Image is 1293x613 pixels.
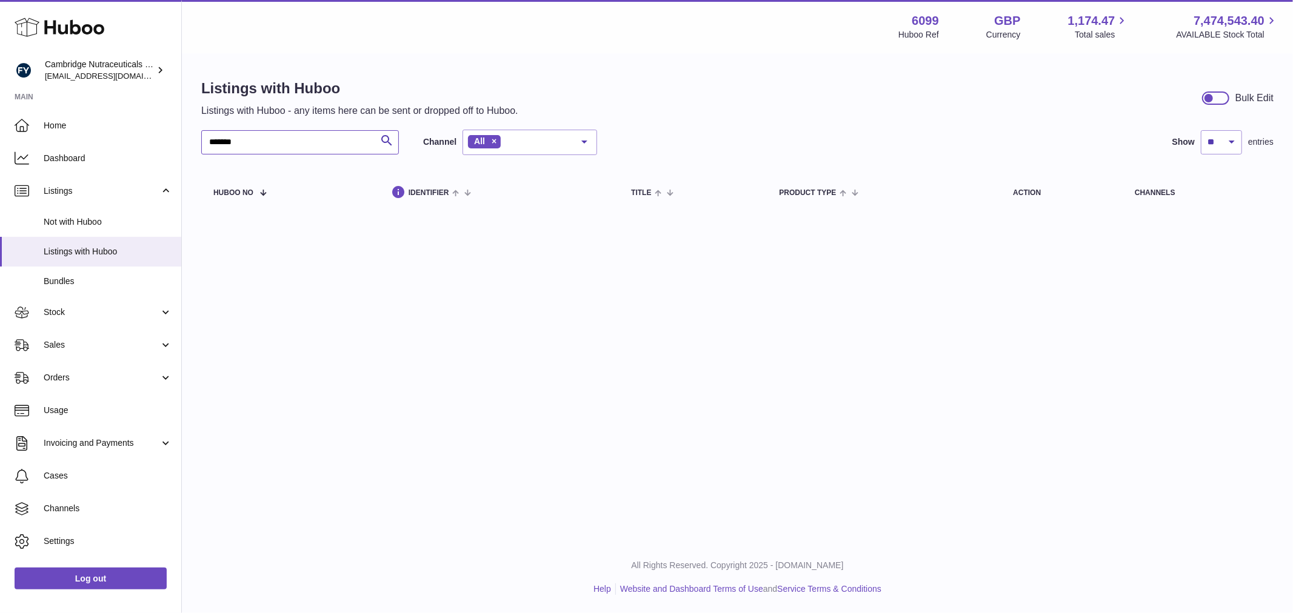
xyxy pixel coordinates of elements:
span: Orders [44,372,159,383]
span: AVAILABLE Stock Total [1176,29,1278,41]
span: All [474,136,485,146]
img: internalAdmin-6099@internal.huboo.com [15,61,33,79]
span: Stock [44,306,159,318]
span: Product Type [779,189,836,197]
div: channels [1135,189,1261,197]
a: Log out [15,568,167,589]
span: Huboo no [213,189,253,197]
span: [EMAIL_ADDRESS][DOMAIN_NAME] [45,71,178,81]
strong: GBP [994,13,1020,29]
div: Cambridge Nutraceuticals Ltd [45,59,154,82]
p: All Rights Reserved. Copyright 2025 - [DOMAIN_NAME] [192,560,1283,571]
p: Listings with Huboo - any items here can be sent or dropped off to Huboo. [201,104,518,118]
h1: Listings with Huboo [201,79,518,98]
li: and [616,583,881,595]
div: Huboo Ref [898,29,939,41]
span: 7,474,543.40 [1194,13,1265,29]
div: action [1013,189,1111,197]
span: Usage [44,405,172,416]
span: title [631,189,651,197]
span: 1,174.47 [1068,13,1115,29]
a: Service Terms & Conditions [777,584,881,594]
span: Bundles [44,276,172,287]
span: Channels [44,503,172,514]
span: Cases [44,470,172,482]
span: Not with Huboo [44,216,172,228]
span: Total sales [1075,29,1129,41]
a: Website and Dashboard Terms of Use [620,584,763,594]
a: 7,474,543.40 AVAILABLE Stock Total [1176,13,1278,41]
a: Help [593,584,611,594]
div: Currency [986,29,1021,41]
strong: 6099 [912,13,939,29]
a: 1,174.47 Total sales [1068,13,1129,41]
span: Listings [44,185,159,197]
label: Show [1172,136,1195,148]
label: Channel [423,136,456,148]
span: entries [1248,136,1274,148]
span: Listings with Huboo [44,246,172,257]
span: Home [44,120,172,131]
div: Bulk Edit [1235,91,1274,105]
span: Settings [44,535,172,547]
span: Dashboard [44,153,172,164]
span: Invoicing and Payments [44,437,159,449]
span: identifier [409,189,449,197]
span: Sales [44,339,159,351]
